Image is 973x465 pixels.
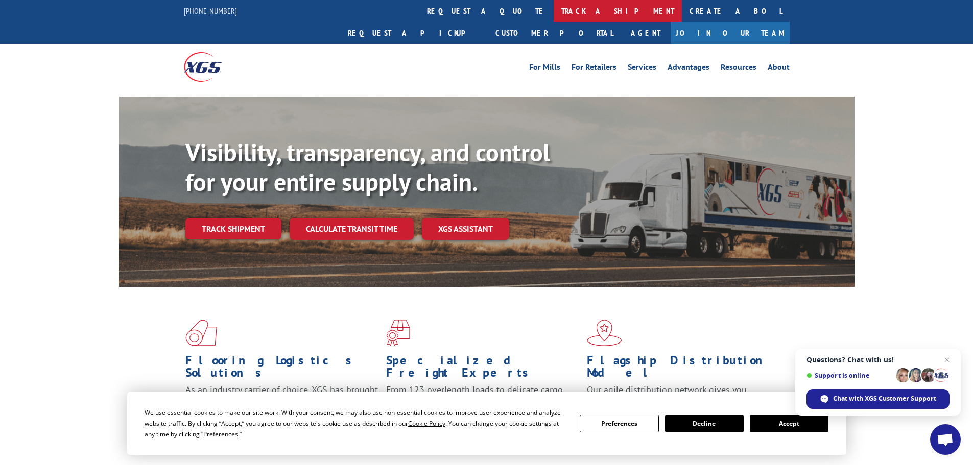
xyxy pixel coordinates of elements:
span: Cookie Policy [408,419,445,428]
h1: Flooring Logistics Solutions [185,354,378,384]
h1: Flagship Distribution Model [587,354,780,384]
img: xgs-icon-flagship-distribution-model-red [587,320,622,346]
img: xgs-icon-focused-on-flooring-red [386,320,410,346]
a: Track shipment [185,218,281,239]
a: Join Our Team [671,22,790,44]
a: Calculate transit time [290,218,414,240]
span: Preferences [203,430,238,438]
button: Preferences [580,415,658,432]
a: Resources [721,63,756,75]
a: Request a pickup [340,22,488,44]
span: Chat with XGS Customer Support [833,394,936,403]
div: Open chat [930,424,961,455]
img: xgs-icon-total-supply-chain-intelligence-red [185,320,217,346]
a: Services [628,63,656,75]
button: Decline [665,415,744,432]
a: About [768,63,790,75]
button: Accept [750,415,828,432]
a: Customer Portal [488,22,621,44]
a: XGS ASSISTANT [422,218,509,240]
a: For Retailers [572,63,616,75]
span: Our agile distribution network gives you nationwide inventory management on demand. [587,384,775,408]
div: We use essential cookies to make our site work. With your consent, we may also use non-essential ... [145,407,567,439]
a: Agent [621,22,671,44]
b: Visibility, transparency, and control for your entire supply chain. [185,136,550,198]
a: [PHONE_NUMBER] [184,6,237,16]
h1: Specialized Freight Experts [386,354,579,384]
span: As an industry carrier of choice, XGS has brought innovation and dedication to flooring logistics... [185,384,378,420]
span: Support is online [806,372,892,379]
a: Advantages [668,63,709,75]
p: From 123 overlength loads to delicate cargo, our experienced staff knows the best way to move you... [386,384,579,429]
div: Chat with XGS Customer Support [806,389,950,409]
span: Close chat [941,354,953,366]
div: Cookie Consent Prompt [127,392,846,455]
span: Questions? Chat with us! [806,356,950,364]
a: For Mills [529,63,560,75]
